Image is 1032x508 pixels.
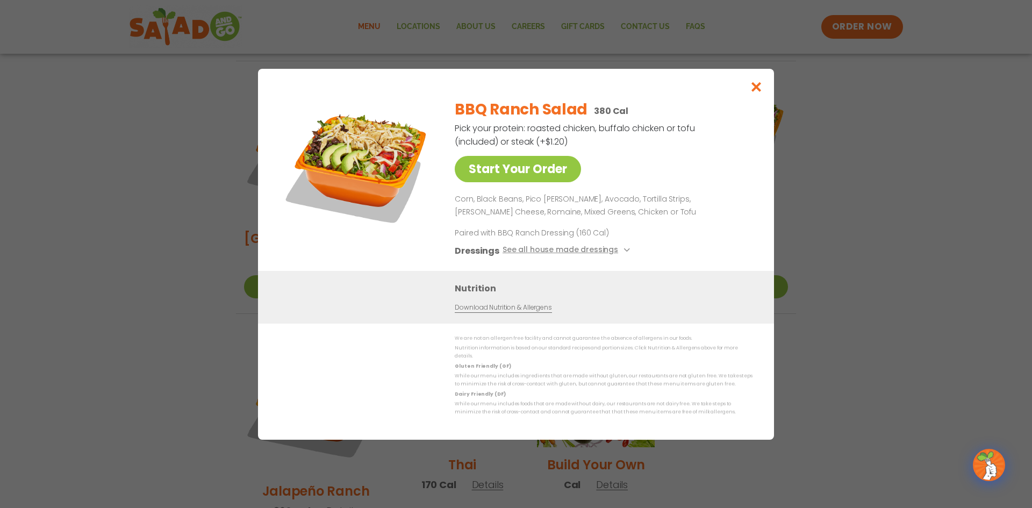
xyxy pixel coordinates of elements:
[594,104,628,118] p: 380 Cal
[455,302,551,312] a: Download Nutrition & Allergens
[455,227,654,238] p: Paired with BBQ Ranch Dressing (160 Cal)
[282,90,433,241] img: Featured product photo for BBQ Ranch Salad
[455,400,752,417] p: While our menu includes foods that are made without dairy, our restaurants are not dairy free. We...
[455,281,758,295] h3: Nutrition
[455,362,511,369] strong: Gluten Friendly (GF)
[974,450,1004,480] img: wpChatIcon
[455,156,581,182] a: Start Your Order
[739,69,774,105] button: Close modal
[455,244,499,257] h3: Dressings
[455,193,748,219] p: Corn, Black Beans, Pico [PERSON_NAME], Avocado, Tortilla Strips, [PERSON_NAME] Cheese, Romaine, M...
[455,334,752,342] p: We are not an allergen free facility and cannot guarantee the absence of allergens in our foods.
[455,121,697,148] p: Pick your protein: roasted chicken, buffalo chicken or tofu (included) or steak (+$1.20)
[455,390,505,397] strong: Dairy Friendly (DF)
[455,372,752,389] p: While our menu includes ingredients that are made without gluten, our restaurants are not gluten ...
[455,98,587,121] h2: BBQ Ranch Salad
[503,244,633,257] button: See all house made dressings
[455,344,752,361] p: Nutrition information is based on our standard recipes and portion sizes. Click Nutrition & Aller...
